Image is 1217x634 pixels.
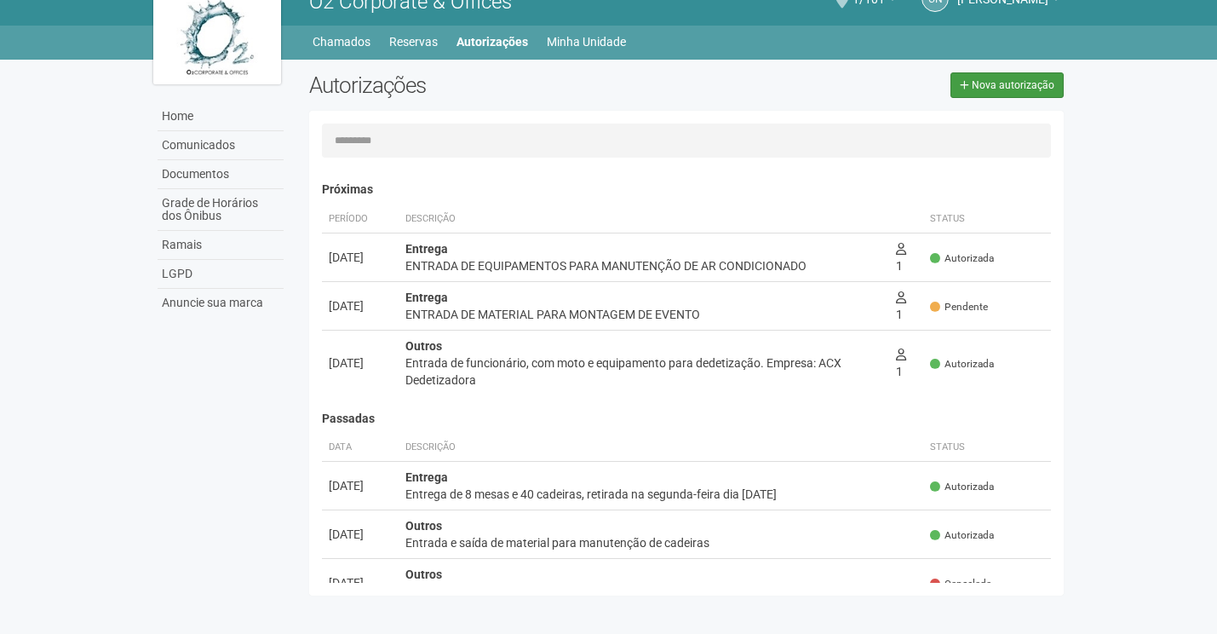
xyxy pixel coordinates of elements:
span: Autorizada [930,357,994,372]
span: 1 [896,242,906,273]
a: Ramais [158,231,284,260]
span: 1 [896,348,906,378]
a: Minha Unidade [547,30,626,54]
span: 1 [896,291,906,321]
h2: Autorizações [309,72,674,98]
span: Autorizada [930,528,994,543]
div: [DATE] [329,249,392,266]
div: [DATE] [329,477,392,494]
span: Autorizada [930,480,994,494]
a: Comunicados [158,131,284,160]
div: [DATE] [329,354,392,372]
th: Data [322,434,399,462]
th: Descrição [399,205,890,233]
h4: Próximas [322,183,1052,196]
a: Chamados [313,30,370,54]
span: Nova autorização [972,79,1054,91]
h4: Passadas [322,412,1052,425]
a: Reservas [389,30,438,54]
div: Instalação de painel. [405,583,917,600]
a: Nova autorização [950,72,1064,98]
th: Período [322,205,399,233]
a: LGPD [158,260,284,289]
th: Status [923,205,1051,233]
div: [DATE] [329,297,392,314]
strong: Outros [405,519,442,533]
a: Anuncie sua marca [158,289,284,317]
div: ENTRADA DE EQUIPAMENTOS PARA MANUTENÇÃO DE AR CONDICIONADO [405,257,883,274]
div: Entrega de 8 mesas e 40 cadeiras, retirada na segunda-feira dia [DATE] [405,486,917,503]
span: Cancelada [930,577,991,591]
a: Documentos [158,160,284,189]
strong: Outros [405,568,442,581]
a: Home [158,102,284,131]
strong: Entrega [405,291,448,304]
th: Status [923,434,1051,462]
span: Autorizada [930,251,994,266]
div: Entrada e saída de material para manutenção de cadeiras [405,534,917,551]
strong: Entrega [405,470,448,484]
div: [DATE] [329,526,392,543]
a: Grade de Horários dos Ônibus [158,189,284,231]
strong: Outros [405,339,442,353]
div: Entrada de funcionário, com moto e equipamento para dedetização. Empresa: ACX Dedetizadora [405,354,883,389]
th: Descrição [399,434,924,462]
div: [DATE] [329,574,392,591]
div: ENTRADA DE MATERIAL PARA MONTAGEM DE EVENTO [405,306,883,323]
strong: Entrega [405,242,448,256]
span: Pendente [930,300,988,314]
a: Autorizações [456,30,528,54]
